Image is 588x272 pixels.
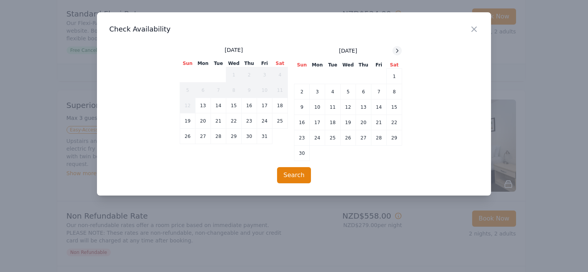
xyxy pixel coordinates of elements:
[195,113,211,129] td: 20
[310,61,325,69] th: Mon
[225,46,243,54] span: [DATE]
[371,61,387,69] th: Fri
[356,61,371,69] th: Thu
[211,98,226,113] td: 14
[341,61,356,69] th: Wed
[356,100,371,115] td: 13
[339,47,357,55] span: [DATE]
[356,115,371,130] td: 20
[310,84,325,100] td: 3
[341,100,356,115] td: 12
[195,60,211,67] th: Mon
[310,115,325,130] td: 17
[242,98,257,113] td: 16
[211,83,226,98] td: 7
[341,130,356,146] td: 26
[387,69,402,84] td: 1
[325,100,341,115] td: 11
[242,60,257,67] th: Thu
[211,113,226,129] td: 21
[371,100,387,115] td: 14
[387,130,402,146] td: 29
[325,61,341,69] th: Tue
[272,60,288,67] th: Sat
[310,100,325,115] td: 10
[325,130,341,146] td: 25
[180,60,195,67] th: Sun
[242,67,257,83] td: 2
[226,98,242,113] td: 15
[180,129,195,144] td: 26
[226,113,242,129] td: 22
[387,115,402,130] td: 22
[294,146,310,161] td: 30
[294,130,310,146] td: 23
[341,115,356,130] td: 19
[211,60,226,67] th: Tue
[356,130,371,146] td: 27
[180,98,195,113] td: 12
[180,113,195,129] td: 19
[257,129,272,144] td: 31
[310,130,325,146] td: 24
[277,167,311,183] button: Search
[341,84,356,100] td: 5
[257,113,272,129] td: 24
[226,67,242,83] td: 1
[226,60,242,67] th: Wed
[387,100,402,115] td: 15
[272,67,288,83] td: 4
[242,83,257,98] td: 9
[195,98,211,113] td: 13
[257,60,272,67] th: Fri
[356,84,371,100] td: 6
[272,113,288,129] td: 25
[257,83,272,98] td: 10
[226,83,242,98] td: 8
[211,129,226,144] td: 28
[272,98,288,113] td: 18
[325,115,341,130] td: 18
[387,61,402,69] th: Sat
[294,61,310,69] th: Sun
[195,83,211,98] td: 6
[257,67,272,83] td: 3
[371,84,387,100] td: 7
[371,115,387,130] td: 21
[195,129,211,144] td: 27
[294,115,310,130] td: 16
[371,130,387,146] td: 28
[294,100,310,115] td: 9
[242,113,257,129] td: 23
[242,129,257,144] td: 30
[180,83,195,98] td: 5
[387,84,402,100] td: 8
[226,129,242,144] td: 29
[109,25,479,34] h3: Check Availability
[257,98,272,113] td: 17
[294,84,310,100] td: 2
[272,83,288,98] td: 11
[325,84,341,100] td: 4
